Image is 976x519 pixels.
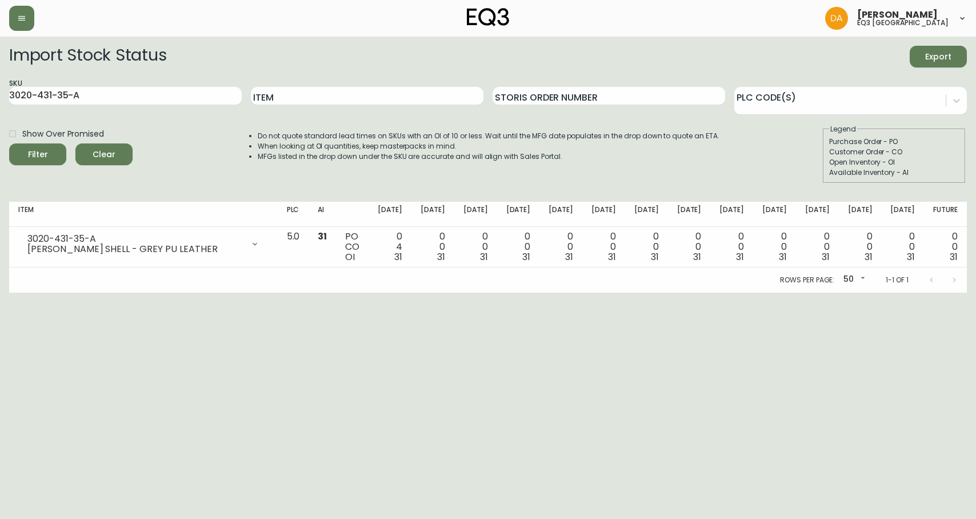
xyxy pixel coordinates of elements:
div: 0 0 [506,231,531,262]
div: 0 0 [591,231,616,262]
th: [DATE] [710,202,753,227]
th: AI [309,202,336,227]
span: 31 [608,250,616,264]
li: Do not quote standard lead times on SKUs with an OI of 10 or less. Wait until the MFG date popula... [258,131,719,141]
th: [DATE] [369,202,411,227]
div: 0 0 [805,231,830,262]
span: 31 [736,250,744,264]
img: dd1a7e8db21a0ac8adbf82b84ca05374 [825,7,848,30]
span: Export [919,50,958,64]
p: 1-1 of 1 [886,275,909,285]
button: Clear [75,143,133,165]
div: 0 0 [762,231,787,262]
div: 0 0 [421,231,445,262]
td: 5.0 [278,227,309,268]
span: Clear [85,147,123,162]
th: [DATE] [411,202,454,227]
h2: Import Stock Status [9,46,166,67]
th: [DATE] [753,202,796,227]
h5: eq3 [GEOGRAPHIC_DATA] [857,19,949,26]
li: MFGs listed in the drop down under the SKU are accurate and will align with Sales Portal. [258,151,719,162]
span: 31 [779,250,787,264]
span: OI [345,250,355,264]
span: 31 [480,250,488,264]
li: When looking at OI quantities, keep masterpacks in mind. [258,141,719,151]
span: [PERSON_NAME] [857,10,938,19]
th: Future [924,202,967,227]
div: Open Inventory - OI [829,157,959,167]
div: 0 0 [634,231,659,262]
th: [DATE] [668,202,711,227]
span: 31 [522,250,530,264]
div: 0 0 [463,231,488,262]
th: Item [9,202,278,227]
th: [DATE] [582,202,625,227]
div: 50 [839,270,867,289]
th: [DATE] [839,202,882,227]
div: 0 0 [719,231,744,262]
div: [PERSON_NAME] SHELL - GREY PU LEATHER [27,244,243,254]
span: 31 [565,250,573,264]
span: 31 [318,230,327,243]
p: Rows per page: [780,275,834,285]
span: 31 [865,250,873,264]
th: [DATE] [625,202,668,227]
div: PO CO [345,231,359,262]
div: Customer Order - CO [829,147,959,157]
div: 0 0 [677,231,702,262]
span: 31 [822,250,830,264]
span: 31 [394,250,402,264]
th: [DATE] [497,202,540,227]
legend: Legend [829,124,857,134]
th: PLC [278,202,309,227]
div: 3020-431-35-A[PERSON_NAME] SHELL - GREY PU LEATHER [18,231,269,257]
span: 31 [693,250,701,264]
div: 3020-431-35-A [27,234,243,244]
div: Purchase Order - PO [829,137,959,147]
span: 31 [950,250,958,264]
div: 0 0 [549,231,573,262]
span: 31 [651,250,659,264]
div: 0 0 [890,231,915,262]
th: [DATE] [454,202,497,227]
th: [DATE] [796,202,839,227]
span: Show Over Promised [22,128,104,140]
div: 0 0 [848,231,873,262]
span: 31 [907,250,915,264]
th: [DATE] [539,202,582,227]
div: 0 0 [933,231,958,262]
img: logo [467,8,509,26]
div: Available Inventory - AI [829,167,959,178]
button: Filter [9,143,66,165]
span: 31 [437,250,445,264]
button: Export [910,46,967,67]
div: 0 4 [378,231,402,262]
th: [DATE] [881,202,924,227]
